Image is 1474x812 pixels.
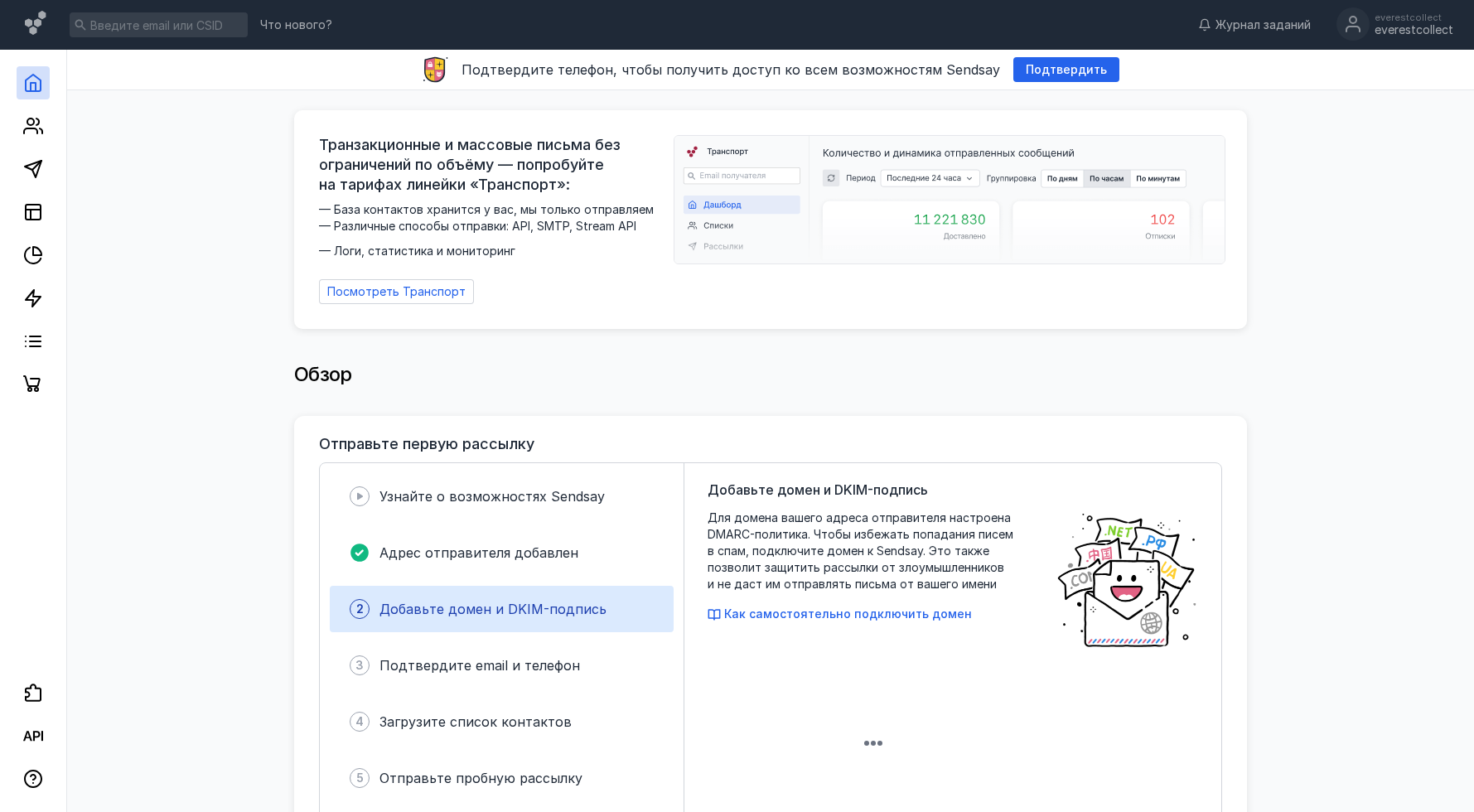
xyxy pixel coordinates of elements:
span: Узнайте о возможностях Sendsay [379,488,605,505]
div: everestcollect [1375,12,1453,22]
div: everestcollect [1375,23,1453,37]
a: Посмотреть Транспорт [319,279,474,304]
button: Как самостоятельно подключить домен [708,606,972,622]
span: Посмотреть Транспорт [327,285,466,299]
span: Адрес отправителя добавлен [379,544,578,561]
img: dashboard-transport-banner [674,136,1225,263]
span: Как самостоятельно подключить домен [724,607,972,621]
span: — База контактов хранится у вас, мы только отправляем — Различные способы отправки: API, SMTP, St... [319,201,664,259]
a: Журнал заданий [1190,17,1319,33]
span: 3 [355,657,364,674]
span: Добавьте домен и DKIM-подпись [379,601,607,617]
span: Подтвердите email и телефон [379,657,580,674]
span: Журнал заданий [1215,17,1311,33]
span: Добавьте домен и DKIM-подпись [708,480,928,500]
span: Транзакционные и массовые письма без ограничений по объёму — попробуйте на тарифах линейки «Транс... [319,135,664,195]
img: poster [1056,510,1198,650]
a: Что нового? [252,19,341,31]
span: 4 [355,713,364,730]
span: Что нового? [260,19,332,31]
span: Отправьте пробную рассылку [379,770,582,786]
input: Введите email или CSID [70,12,248,37]
span: 2 [356,601,364,617]
span: Для домена вашего адреса отправителя настроена DMARC-политика. Чтобы избежать попадания писем в с... [708,510,1039,592]
span: Подтвердите телефон, чтобы получить доступ ко всем возможностям Sendsay [462,61,1000,78]
span: Обзор [294,362,352,386]
span: Подтвердить [1026,63,1107,77]
h3: Отправьте первую рассылку [319,436,534,452]
span: Загрузите список контактов [379,713,572,730]
button: Подтвердить [1013,57,1119,82]
span: 5 [356,770,364,786]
